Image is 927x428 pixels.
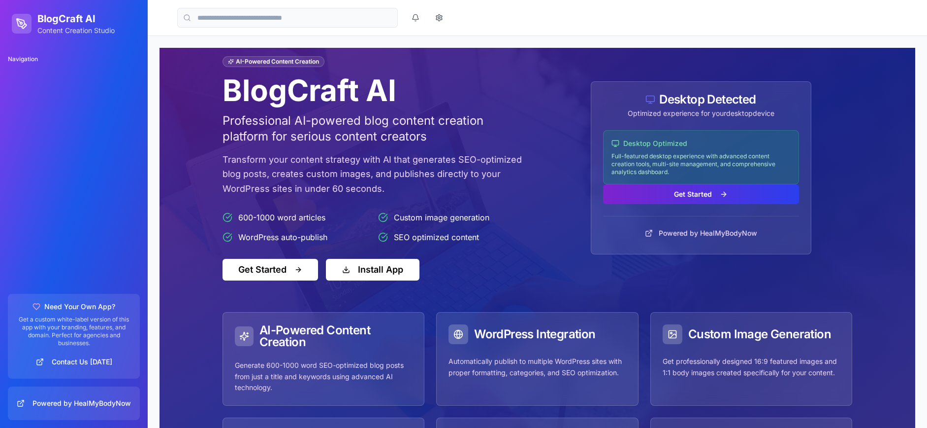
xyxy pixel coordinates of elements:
h1: BlogCraft AI [223,75,526,105]
div: Navigation [4,51,144,67]
div: Custom Image Generation [663,324,840,344]
div: AI-Powered Content Creation [223,56,324,67]
p: Get professionally designed 16:9 featured images and 1:1 body images created specifically for you... [663,356,840,379]
button: Get Started [223,259,318,281]
p: Get a custom white-label version of this app with your branding, features, and domain. Perfect fo... [16,316,132,347]
h1: BlogCraft AI [37,12,115,26]
div: Desktop Detected [603,94,799,106]
div: AI-Powered Content Creation [235,324,413,348]
span: WordPress auto-publish [238,231,327,243]
p: Transform your content strategy with AI that generates SEO-optimized blog posts, creates custom i... [223,152,526,196]
button: Install App [326,259,419,281]
span: 600-1000 word articles [238,212,325,223]
div: Optimized experience for your desktop device [603,108,799,118]
p: Content Creation Studio [37,26,115,36]
span: Need Your Own App? [44,302,115,312]
span: SEO optimized content [394,231,479,243]
p: Full-featured desktop experience with advanced content creation tools, multi-site management, and... [611,152,791,176]
button: Powered by HealMyBodyNow [16,394,132,412]
div: WordPress Integration [448,324,626,344]
p: Automatically publish to multiple WordPress sites with proper formatting, categories, and SEO opt... [448,356,626,379]
button: Powered by HealMyBodyNow [639,224,763,242]
span: Desktop Optimized [623,139,687,148]
p: Professional AI-powered blog content creation platform for serious content creators [223,113,526,144]
span: Custom image generation [394,212,489,223]
a: Get Started [603,189,799,199]
button: Contact Us [DATE] [16,353,132,371]
button: Get Started [603,184,799,204]
p: Generate 600-1000 word SEO-optimized blog posts from just a title and keywords using advanced AI ... [235,360,413,393]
